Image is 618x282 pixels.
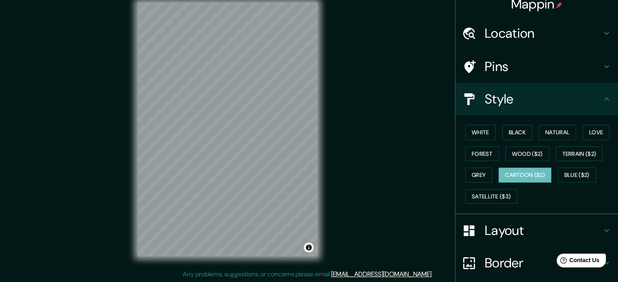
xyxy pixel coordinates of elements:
[583,125,609,140] button: Love
[556,146,603,161] button: Terrain ($2)
[505,146,549,161] button: Wood ($2)
[546,250,609,273] iframe: Help widget launcher
[485,255,602,271] h4: Border
[539,125,576,140] button: Natural
[455,83,618,115] div: Style
[455,214,618,247] div: Layout
[485,91,602,107] h4: Style
[485,58,602,75] h4: Pins
[455,50,618,83] div: Pins
[331,270,432,278] a: [EMAIL_ADDRESS][DOMAIN_NAME]
[455,17,618,50] div: Location
[465,168,492,183] button: Grey
[485,222,602,239] h4: Layout
[138,2,318,256] canvas: Map
[502,125,533,140] button: Black
[433,269,434,279] div: .
[465,189,517,204] button: Satellite ($3)
[485,25,602,41] h4: Location
[556,2,562,9] img: pin-icon.png
[558,168,596,183] button: Blue ($2)
[304,243,314,252] button: Toggle attribution
[465,125,496,140] button: White
[434,269,436,279] div: .
[183,269,433,279] p: Any problems, suggestions, or concerns please email .
[465,146,499,161] button: Forest
[455,247,618,279] div: Border
[499,168,551,183] button: Cartoon ($2)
